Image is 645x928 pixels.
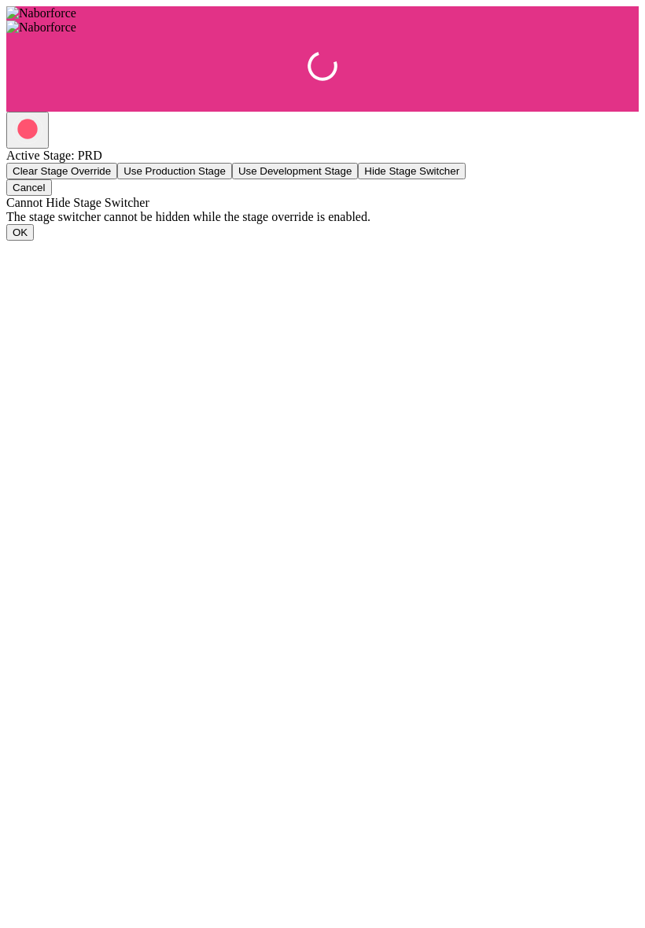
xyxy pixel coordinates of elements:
button: Use Development Stage [232,163,358,179]
button: Use Production Stage [117,163,232,179]
img: Naborforce [6,20,76,35]
div: Active Stage: PRD [6,149,639,163]
button: OK [6,224,34,241]
img: Naborforce [6,6,76,20]
button: Hide Stage Switcher [358,163,466,179]
div: The stage switcher cannot be hidden while the stage override is enabled. [6,210,639,224]
div: Cannot Hide Stage Switcher [6,196,639,210]
button: Cancel [6,179,52,196]
button: Clear Stage Override [6,163,117,179]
